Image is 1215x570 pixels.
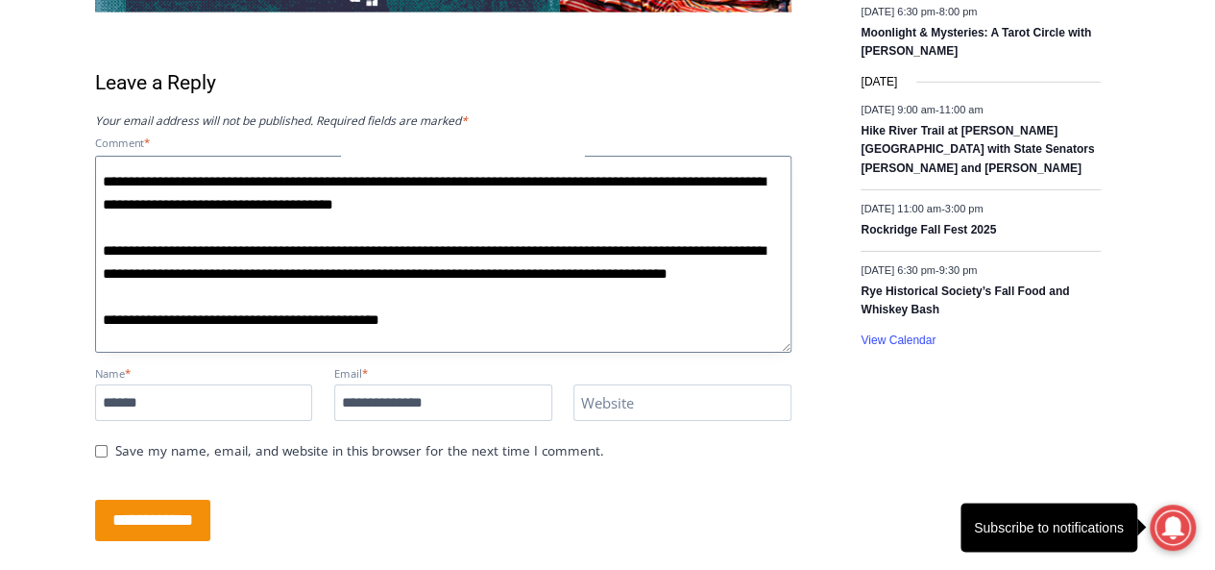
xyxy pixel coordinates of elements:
input: Name [95,384,313,421]
a: Rye Historical Society’s Fall Food and Whiskey Bash [861,285,1069,318]
span: Intern @ [DOMAIN_NAME] [502,191,890,235]
span: 8:00 pm [938,7,977,18]
time: - [861,105,983,116]
label: Website [581,394,634,419]
a: View Calendar [861,334,936,348]
span: Your email address will not be published. [95,112,313,129]
time: - [861,265,977,277]
span: [DATE] 6:30 pm [861,7,935,18]
label: Comment [95,137,150,156]
time: - [861,204,983,215]
a: Rockridge Fall Fest 2025 [861,223,996,238]
time: - [861,7,977,18]
a: Hike River Trail at [PERSON_NAME][GEOGRAPHIC_DATA] with State Senators [PERSON_NAME] and [PERSON_... [861,124,1094,177]
span: [DATE] 9:00 am [861,105,935,116]
h3: Leave a Reply [95,68,791,99]
time: [DATE] [861,73,897,91]
span: 3:00 pm [945,204,984,215]
span: 9:30 pm [938,265,977,277]
span: 11:00 am [938,105,983,116]
label: Email [334,366,368,384]
label: Name [95,366,131,384]
a: Intern @ [DOMAIN_NAME] [462,186,931,239]
a: Moonlight & Mysteries: A Tarot Circle with [PERSON_NAME] [861,26,1091,60]
input: Website [573,384,791,421]
input: Email [334,384,552,421]
div: "At the 10am stand-up meeting, each intern gets a chance to take [PERSON_NAME] and the other inte... [485,1,908,186]
span: Required fields are marked [316,112,468,129]
span: [DATE] 11:00 am [861,204,941,215]
span: [DATE] 6:30 pm [861,265,935,277]
label: Save my name, email, and website in this browser for the next time I comment. [108,443,604,460]
div: Subscribe to notifications [974,517,1124,538]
